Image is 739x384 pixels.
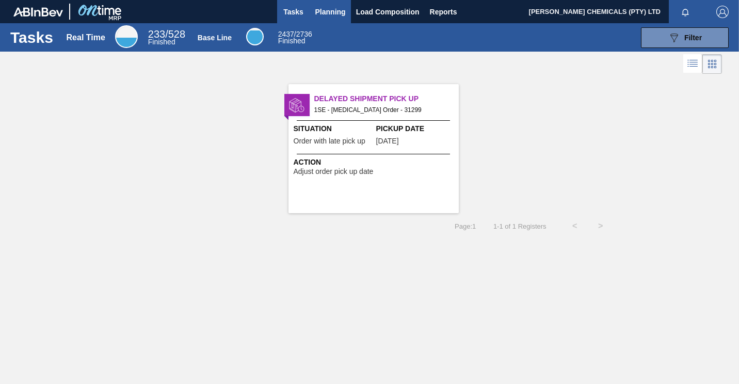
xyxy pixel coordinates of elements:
[115,25,138,48] div: Real Time
[10,31,53,43] h1: Tasks
[278,31,312,44] div: Base Line
[641,27,729,48] button: Filter
[278,37,306,45] span: Finished
[278,30,294,38] span: 2437
[588,213,614,239] button: >
[282,6,305,18] span: Tasks
[289,98,304,113] img: status
[314,93,459,104] span: Delayed Shipment Pick Up
[702,54,722,74] div: Card Vision
[278,30,312,38] span: / 2736
[376,123,456,134] span: Pickup Date
[294,123,374,134] span: Situation
[356,6,420,18] span: Load Composition
[294,157,456,168] span: Action
[294,137,365,145] span: Order with late pick up
[455,222,476,230] span: Page : 1
[67,33,105,42] div: Real Time
[430,6,457,18] span: Reports
[683,54,702,74] div: List Vision
[13,7,63,17] img: TNhmsLtSVTkK8tSr43FrP2fwEKptu5GPRR3wAAAABJRU5ErkJggg==
[684,34,702,42] span: Filter
[562,213,588,239] button: <
[148,28,185,40] span: / 528
[376,137,399,145] span: 09/04/2025
[246,28,264,45] div: Base Line
[148,38,175,46] span: Finished
[314,104,451,116] span: 1SE - Lactic Acid Order - 31299
[716,6,729,18] img: Logout
[491,222,546,230] span: 1 - 1 of 1 Registers
[315,6,346,18] span: Planning
[294,168,374,175] span: Adjust order pick up date
[669,5,702,19] button: Notifications
[148,28,165,40] span: 233
[198,34,232,42] div: Base Line
[148,30,185,45] div: Real Time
